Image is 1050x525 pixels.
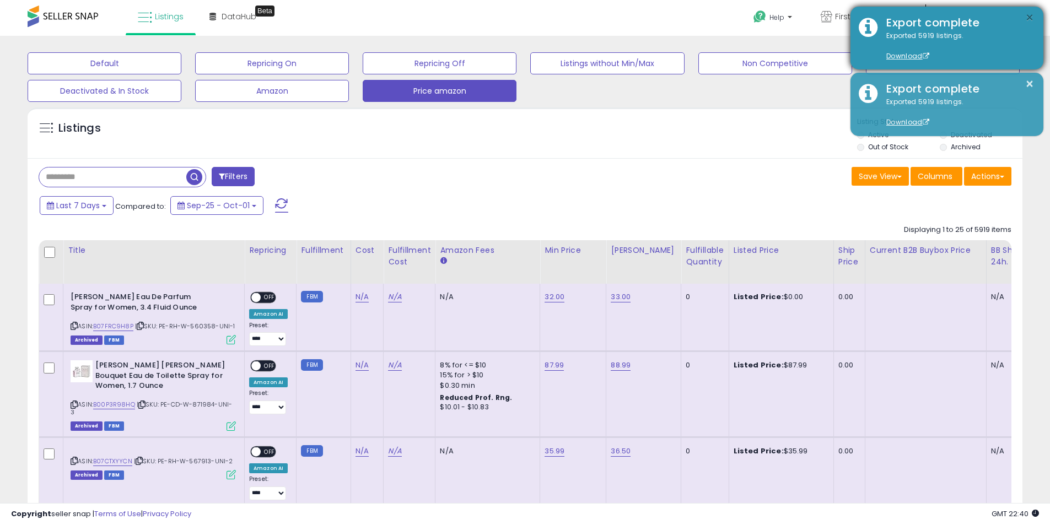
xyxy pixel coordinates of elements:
button: Default [28,52,181,74]
div: Fulfillment Cost [388,245,430,268]
button: Deactivated & In Stock [28,80,181,102]
div: N/A [991,446,1027,456]
button: Filters [212,167,255,186]
div: N/A [991,292,1027,302]
a: N/A [388,291,401,302]
span: Listings that have been deleted from Seller Central [71,470,103,480]
div: Export complete [878,81,1035,97]
div: ASIN: [71,446,236,479]
div: 0.00 [838,360,857,370]
b: [PERSON_NAME] [PERSON_NAME] Bouquet Eau de Toilette Spray for Women, 1.7 Ounce [95,360,229,394]
div: 0 [686,446,720,456]
span: 2025-10-9 22:40 GMT [992,508,1039,519]
a: N/A [356,446,369,457]
div: 0 [686,292,720,302]
button: Last 7 Days [40,196,114,215]
div: Title [68,245,240,256]
button: Columns [911,167,962,186]
button: Non Competitive [698,52,852,74]
div: Export complete [878,15,1035,31]
span: FBM [104,335,124,345]
div: Repricing [249,245,292,256]
div: $87.99 [734,360,825,370]
div: Displaying 1 to 25 of 5919 items [904,225,1011,235]
div: BB Share 24h. [991,245,1031,268]
div: N/A [440,446,531,456]
a: N/A [356,360,369,371]
button: Sep-25 - Oct-01 [170,196,263,215]
strong: Copyright [11,508,51,519]
button: Actions [964,167,1011,186]
a: Download [886,51,929,61]
button: Price amazon [363,80,516,102]
span: FBM [104,421,124,431]
h5: Listings [58,121,101,136]
div: $10.01 - $10.83 [440,403,531,412]
button: Listings without Min/Max [530,52,684,74]
span: Columns [918,171,952,182]
div: seller snap | | [11,509,191,519]
div: Cost [356,245,379,256]
div: Preset: [249,322,288,347]
div: ASIN: [71,292,236,343]
span: OFF [261,447,278,456]
span: Last 7 Days [56,200,100,211]
label: Out of Stock [868,142,908,151]
a: N/A [356,291,369,302]
b: Listed Price: [734,446,784,456]
a: 36.50 [611,446,631,457]
span: Compared to: [115,201,166,212]
div: Preset: [249,389,288,414]
div: $35.99 [734,446,825,456]
div: [PERSON_NAME] [611,245,676,256]
b: Listed Price: [734,360,784,370]
i: Get Help [753,10,767,24]
div: Fulfillable Quantity [686,245,724,268]
small: FBM [301,445,322,457]
div: Preset: [249,475,288,500]
div: 15% for > $10 [440,370,531,380]
a: 33.00 [611,291,631,302]
div: 0 [686,360,720,370]
div: Current B2B Buybox Price [870,245,982,256]
a: 32.00 [545,291,564,302]
div: N/A [440,292,531,302]
b: Reduced Prof. Rng. [440,393,512,402]
button: Amazon [195,80,349,102]
div: ASIN: [71,360,236,430]
div: Fulfillment [301,245,346,256]
a: B00P3R98HQ [93,400,135,409]
div: N/A [991,360,1027,370]
div: Amazon AI [249,377,288,387]
div: Ship Price [838,245,860,268]
button: × [1025,77,1034,91]
span: | SKU: PE-CD-W-871984-UNI-3 [71,400,232,416]
div: Exported 5919 listings. [878,97,1035,128]
div: $0.00 [734,292,825,302]
div: $0.30 min [440,381,531,391]
small: Amazon Fees. [440,256,446,266]
a: Privacy Policy [143,508,191,519]
span: Sep-25 - Oct-01 [187,200,250,211]
span: OFF [261,361,278,371]
button: Repricing On [195,52,349,74]
label: Archived [951,142,981,151]
div: Amazon AI [249,463,288,473]
a: N/A [388,360,401,371]
a: N/A [388,446,401,457]
div: Tooltip anchor [255,6,274,17]
button: × [1025,11,1034,25]
div: Min Price [545,245,601,256]
span: DataHub [222,11,256,22]
div: Exported 5919 listings. [878,31,1035,62]
a: 88.99 [611,360,631,371]
span: Listings that have been deleted from Seller Central [71,421,103,431]
div: 8% for <= $10 [440,360,531,370]
a: 87.99 [545,360,564,371]
button: Save View [852,167,909,186]
span: OFF [261,293,278,302]
span: | SKU: PE-RH-W-567913-UNI-2 [134,457,233,466]
span: | SKU: PE-RH-W-560358-UNI-1 [135,322,235,331]
span: First Choice Online [835,11,908,22]
div: 0.00 [838,292,857,302]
